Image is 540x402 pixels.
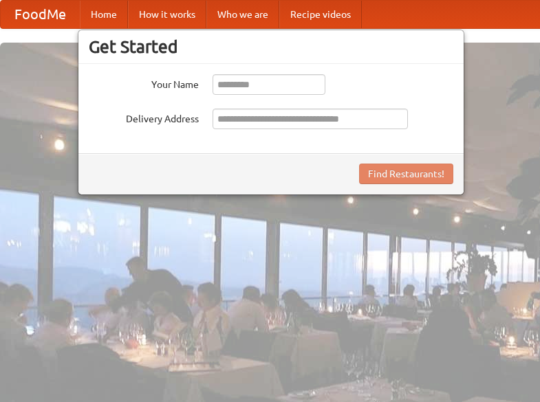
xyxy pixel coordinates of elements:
[80,1,128,28] a: Home
[359,164,453,184] button: Find Restaurants!
[206,1,279,28] a: Who we are
[279,1,362,28] a: Recipe videos
[89,36,453,57] h3: Get Started
[89,109,199,126] label: Delivery Address
[1,1,80,28] a: FoodMe
[89,74,199,91] label: Your Name
[128,1,206,28] a: How it works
